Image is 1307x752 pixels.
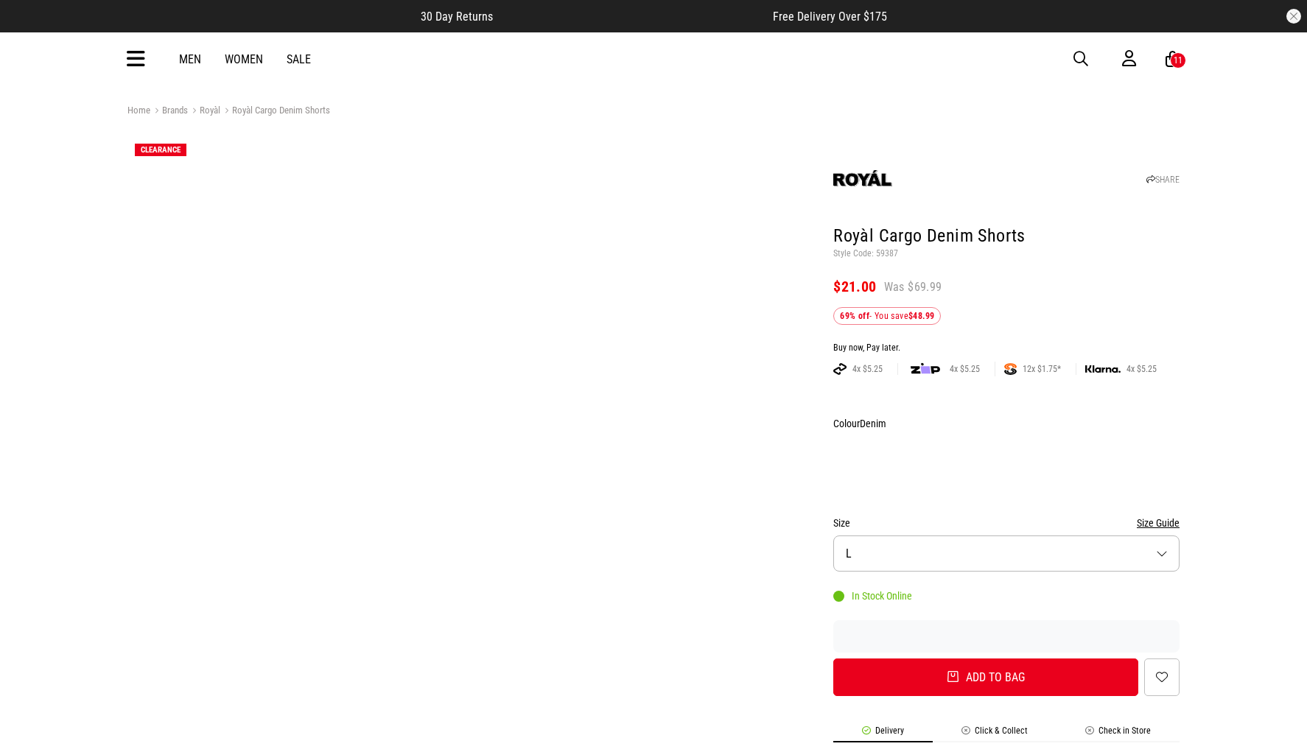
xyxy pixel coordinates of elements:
span: 12x $1.75* [1017,363,1067,375]
img: zip [911,362,940,376]
img: Denim [835,438,872,488]
a: Men [179,52,201,66]
a: Home [127,105,150,116]
iframe: Customer reviews powered by Trustpilot [522,9,743,24]
div: 11 [1174,55,1182,66]
span: 4x $5.25 [944,363,986,375]
img: Royàl [833,149,892,208]
div: Buy now, Pay later. [833,342,1180,354]
img: AFTERPAY [833,363,847,375]
span: $21.00 [833,278,876,295]
a: 11 [1166,52,1180,67]
span: CLEARANCE [141,145,181,155]
li: Check in Store [1057,725,1180,742]
span: Denim [860,418,886,429]
b: $48.99 [908,311,934,321]
a: Sale [287,52,311,66]
span: Was $69.99 [884,279,942,295]
img: Royàl Cargo Denim Shorts in Blue [127,136,466,474]
b: 69% off [840,311,869,321]
img: Redrat logo [606,48,704,70]
img: KLARNA [1085,365,1121,373]
li: Delivery [833,725,933,742]
span: 4x $5.25 [1121,363,1163,375]
a: Royàl [188,105,220,119]
button: L [833,535,1180,572]
button: Size Guide [1137,514,1180,532]
a: Brands [150,105,188,119]
span: 30 Day Returns [421,10,493,24]
a: SHARE [1146,175,1180,185]
p: Style Code: 59387 [833,248,1180,260]
button: Add to bag [833,658,1138,696]
div: Size [833,514,1180,532]
div: In Stock Online [833,590,912,602]
h1: Royàl Cargo Denim Shorts [833,225,1180,248]
img: Royàl Cargo Denim Shorts in Blue [473,136,811,474]
div: Colour [833,415,1180,432]
a: Women [225,52,263,66]
img: SPLITPAY [1004,363,1017,375]
span: L [846,547,852,561]
li: Click & Collect [933,725,1057,742]
div: - You save [833,307,941,325]
span: Free Delivery Over $175 [773,10,887,24]
a: Royàl Cargo Denim Shorts [220,105,330,119]
iframe: Customer reviews powered by Trustpilot [833,629,1180,644]
span: 4x $5.25 [847,363,889,375]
